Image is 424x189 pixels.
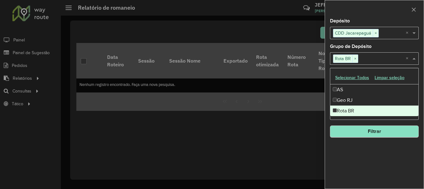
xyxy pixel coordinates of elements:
span: Rota BR [333,55,352,62]
span: × [352,55,358,63]
span: Clear all [406,55,411,62]
span: Clear all [406,29,411,37]
button: Filtrar [330,125,419,137]
div: AS [330,84,418,95]
button: Selecionar Todos [332,73,372,83]
div: Rota BR [330,106,418,116]
span: × [373,30,378,37]
label: Grupo de Depósito [330,43,372,50]
div: Geo RJ [330,95,418,106]
button: Limpar seleção [372,73,407,83]
label: Depósito [330,17,350,25]
ng-dropdown-panel: Options list [330,68,419,120]
span: CDD Jacarepaguá [333,29,373,37]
